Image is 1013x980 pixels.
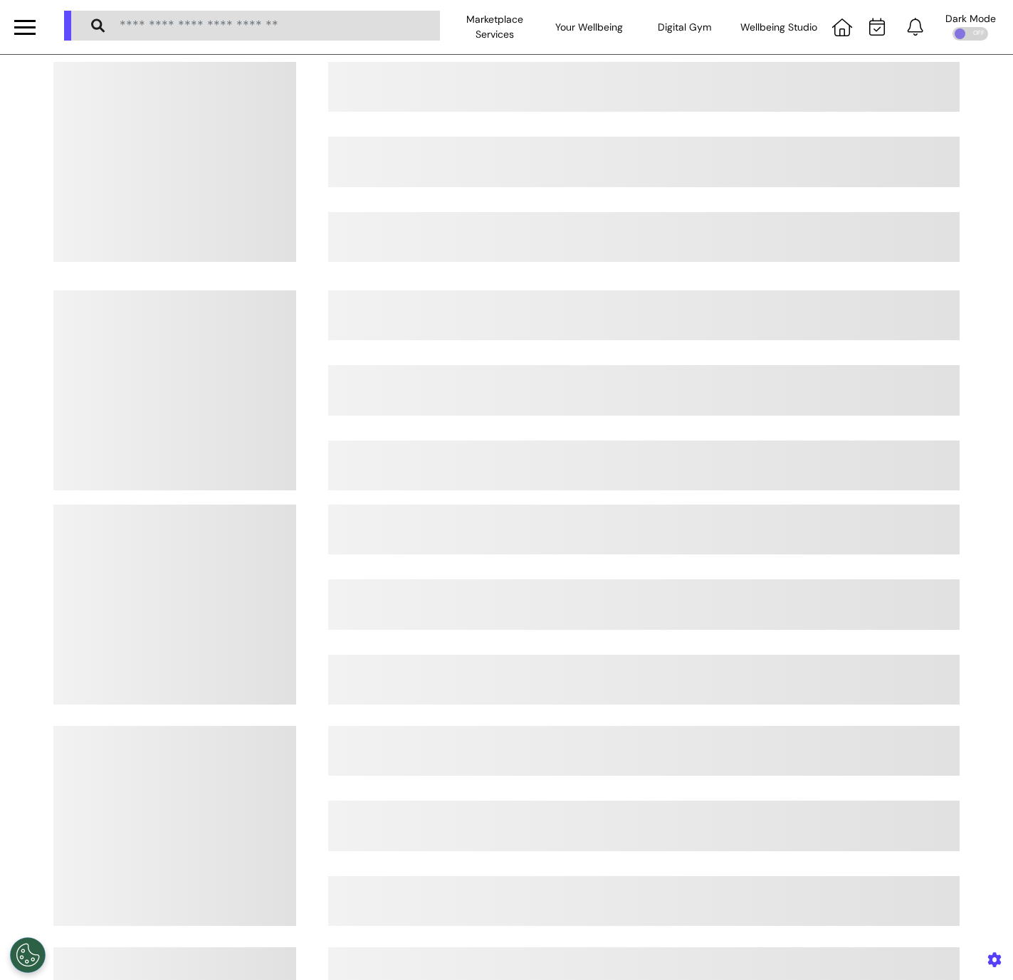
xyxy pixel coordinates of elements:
div: Wellbeing Studio [732,7,826,47]
div: Dark Mode [945,14,996,23]
div: Your Wellbeing [542,7,636,47]
div: Digital Gym [637,7,732,47]
div: Marketplace Services [447,7,542,47]
button: Open Preferences [10,937,46,973]
div: OFF [952,27,988,41]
